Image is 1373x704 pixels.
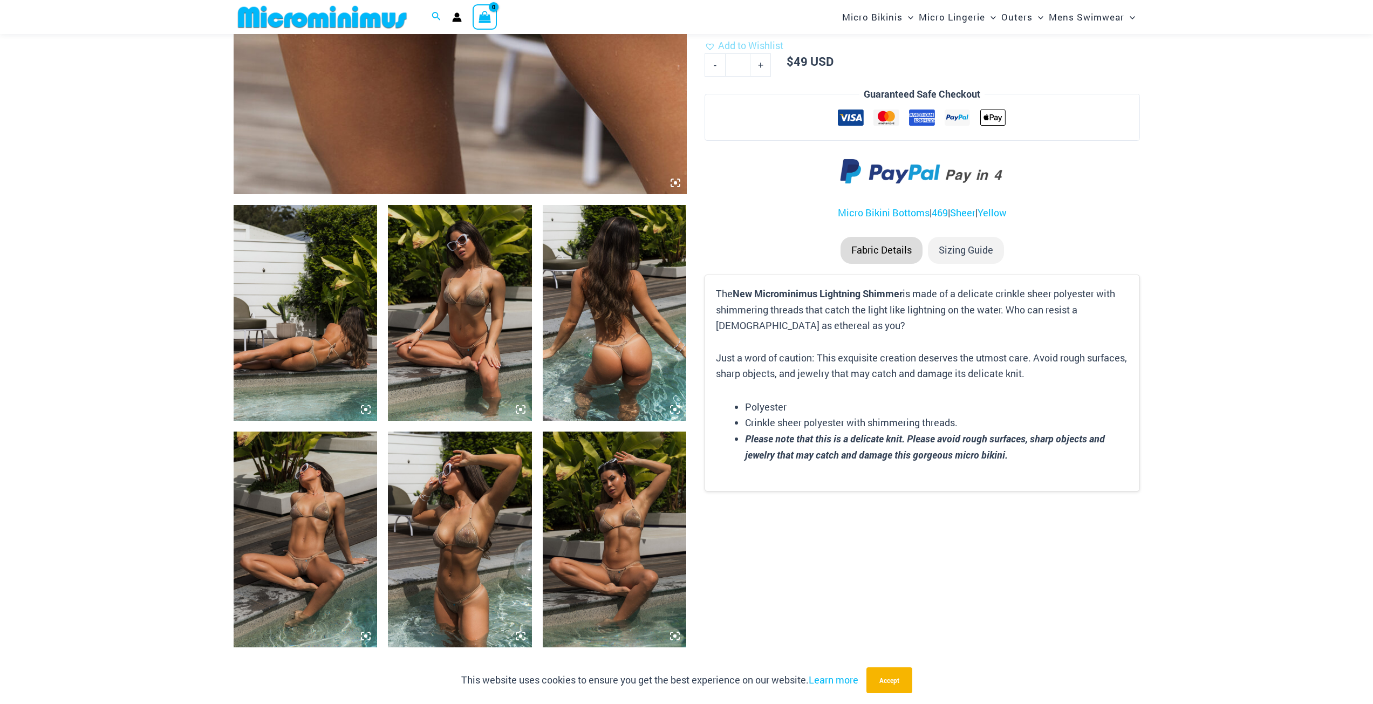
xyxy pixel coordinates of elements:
a: - [705,53,725,76]
a: Mens SwimwearMenu ToggleMenu Toggle [1046,3,1138,31]
li: Sizing Guide [928,237,1004,264]
img: Lightning Shimmer Glittering Dunes 317 Tri Top 469 Thong [543,432,687,647]
p: The is made of a delicate crinkle sheer polyester with shimmering threads that catch the light li... [716,286,1128,382]
img: Lightning Shimmer Glittering Dunes 317 Tri Top 469 Thong [388,205,532,421]
img: Lightning Shimmer Glittering Dunes 317 Tri Top 469 Thong [543,205,687,421]
a: Micro Bikini Bottoms [838,206,930,219]
p: | | | [705,205,1139,221]
li: Polyester [745,399,1128,415]
b: New Microminimus Lightning Shimmer [733,287,903,300]
img: Lightning Shimmer Glittering Dunes 317 Tri Top 469 Thong [388,432,532,647]
legend: Guaranteed Safe Checkout [859,86,985,102]
span: Micro Bikinis [842,3,903,31]
a: Learn more [809,673,858,686]
span: Outers [1001,3,1033,31]
span: Menu Toggle [985,3,996,31]
a: 469 [932,206,948,219]
img: MM SHOP LOGO FLAT [234,5,411,29]
a: View Shopping Cart, empty [473,4,497,29]
nav: Site Navigation [838,2,1140,32]
span: Add to Wishlist [718,39,783,52]
li: Crinkle sheer polyester with shimmering threads. [745,415,1128,431]
a: Micro BikinisMenu ToggleMenu Toggle [839,3,916,31]
a: Account icon link [452,12,462,22]
img: Lightning Shimmer Glittering Dunes 317 Tri Top 469 Thong [234,432,378,647]
img: Lightning Shimmer Glittering Dunes 317 Tri Top 469 Thong [234,205,378,421]
p: This website uses cookies to ensure you get the best experience on our website. [461,672,858,688]
a: Search icon link [432,10,441,24]
span: Menu Toggle [903,3,913,31]
a: Add to Wishlist [705,38,783,54]
bdi: 49 USD [787,53,834,69]
a: Yellow [978,206,1007,219]
span: Micro Lingerie [919,3,985,31]
a: Sheer [950,206,975,219]
a: Micro LingerieMenu ToggleMenu Toggle [916,3,999,31]
strong: Please note that this is a delicate knit. Please avoid rough surfaces, sharp objects and jewelry ... [745,432,1105,461]
span: Menu Toggle [1033,3,1043,31]
span: Menu Toggle [1124,3,1135,31]
input: Product quantity [725,53,750,76]
a: OutersMenu ToggleMenu Toggle [999,3,1046,31]
a: + [750,53,771,76]
span: $ [787,53,794,69]
li: Fabric Details [841,237,923,264]
span: Mens Swimwear [1049,3,1124,31]
button: Accept [866,667,912,693]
